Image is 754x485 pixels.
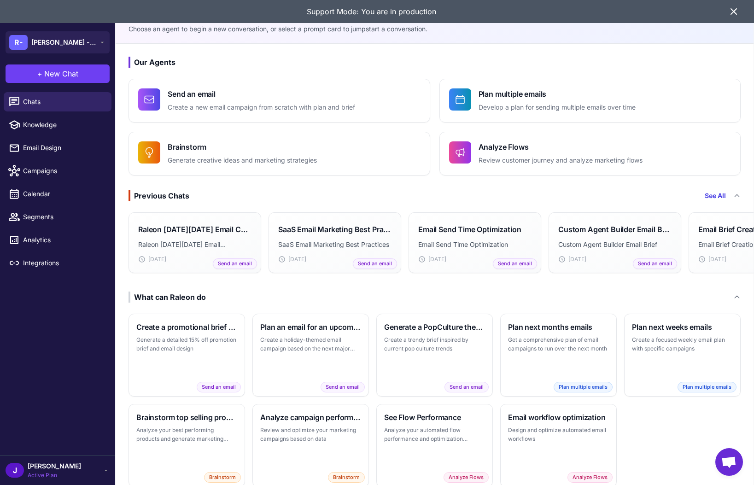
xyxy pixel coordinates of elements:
[678,382,736,392] span: Plan multiple emails
[384,335,485,353] p: Create a trendy brief inspired by current pop culture trends
[278,240,392,250] p: SaaS Email Marketing Best Practices
[6,64,110,83] button: +New Chat
[28,471,81,479] span: Active Plan
[138,224,251,235] h3: Raleon [DATE][DATE] Email Campaign
[6,31,110,53] button: R-[PERSON_NAME] - Email Agent
[168,141,317,152] h4: Brainstorm
[204,472,241,483] span: Brainstorm
[278,255,392,263] div: [DATE]
[384,412,485,423] h3: See Flow Performance
[439,79,741,123] button: Plan multiple emailsDevelop a plan for sending multiple emails over time
[129,57,741,68] h3: Our Agents
[44,68,78,79] span: New Chat
[278,224,392,235] h3: SaaS Email Marketing Best Practices
[213,258,257,269] span: Send an email
[321,382,365,392] span: Send an email
[479,102,636,113] p: Develop a plan for sending multiple emails over time
[260,321,361,333] h3: Plan an email for an upcoming holiday
[136,321,237,333] h3: Create a promotional brief and email
[23,258,104,268] span: Integrations
[23,143,104,153] span: Email Design
[23,189,104,199] span: Calendar
[4,230,111,250] a: Analytics
[129,79,430,123] button: Send an emailCreate a new email campaign from scratch with plan and brief
[632,335,733,353] p: Create a focused weekly email plan with specific campaigns
[260,426,361,444] p: Review and optimize your marketing campaigns based on data
[633,258,677,269] span: Send an email
[444,382,489,392] span: Send an email
[715,448,743,476] div: Open chat
[129,24,741,34] p: Choose an agent to begin a new conversation, or select a prompt card to jumpstart a conversation.
[444,472,489,483] span: Analyze Flows
[138,240,251,250] p: Raleon [DATE][DATE] Email Campaign
[168,88,355,99] h4: Send an email
[252,314,369,397] button: Plan an email for an upcoming holidayCreate a holiday-themed email campaign based on the next maj...
[129,292,206,303] div: What can Raleon do
[4,161,111,181] a: Campaigns
[508,426,609,444] p: Design and optimize automated email workflows
[384,426,485,444] p: Analyze your automated flow performance and optimization opportunities
[554,382,613,392] span: Plan multiple emails
[4,253,111,273] a: Integrations
[168,155,317,166] p: Generate creative ideas and marketing strategies
[23,97,104,107] span: Chats
[4,138,111,158] a: Email Design
[418,224,521,235] h3: Email Send Time Optimization
[376,314,493,397] button: Generate a PopCulture themed briefCreate a trendy brief inspired by current pop culture trendsSen...
[260,335,361,353] p: Create a holiday-themed email campaign based on the next major holiday
[632,321,733,333] h3: Plan next weeks emails
[479,88,636,99] h4: Plan multiple emails
[23,120,104,130] span: Knowledge
[9,35,28,50] div: R-
[6,463,24,478] div: J
[136,426,237,444] p: Analyze your best performing products and generate marketing ideas
[37,68,42,79] span: +
[479,141,643,152] h4: Analyze Flows
[129,314,245,397] button: Create a promotional brief and emailGenerate a detailed 15% off promotion brief and email designS...
[479,155,643,166] p: Review customer journey and analyze marketing flows
[136,412,237,423] h3: Brainstorm top selling products
[136,335,237,353] p: Generate a detailed 15% off promotion brief and email design
[624,314,741,397] button: Plan next weeks emailsCreate a focused weekly email plan with specific campaignsPlan multiple emails
[558,255,672,263] div: [DATE]
[260,412,361,423] h3: Analyze campaign performance
[500,314,617,397] button: Plan next months emailsGet a comprehensive plan of email campaigns to run over the next monthPlan...
[4,115,111,134] a: Knowledge
[129,190,189,201] div: Previous Chats
[567,472,613,483] span: Analyze Flows
[508,321,609,333] h3: Plan next months emails
[705,191,726,201] a: See All
[558,240,672,250] p: Custom Agent Builder Email Brief
[508,335,609,353] p: Get a comprehensive plan of email campaigns to run over the next month
[23,212,104,222] span: Segments
[23,235,104,245] span: Analytics
[384,321,485,333] h3: Generate a PopCulture themed brief
[439,132,741,175] button: Analyze FlowsReview customer journey and analyze marketing flows
[4,184,111,204] a: Calendar
[508,412,609,423] h3: Email workflow optimization
[28,461,81,471] span: [PERSON_NAME]
[558,224,672,235] h3: Custom Agent Builder Email Brief
[23,166,104,176] span: Campaigns
[129,132,430,175] button: BrainstormGenerate creative ideas and marketing strategies
[4,207,111,227] a: Segments
[4,92,111,111] a: Chats
[328,472,365,483] span: Brainstorm
[138,255,251,263] div: [DATE]
[418,240,532,250] p: Email Send Time Optimization
[493,258,537,269] span: Send an email
[197,382,241,392] span: Send an email
[31,37,96,47] span: [PERSON_NAME] - Email Agent
[418,255,532,263] div: [DATE]
[168,102,355,113] p: Create a new email campaign from scratch with plan and brief
[353,258,397,269] span: Send an email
